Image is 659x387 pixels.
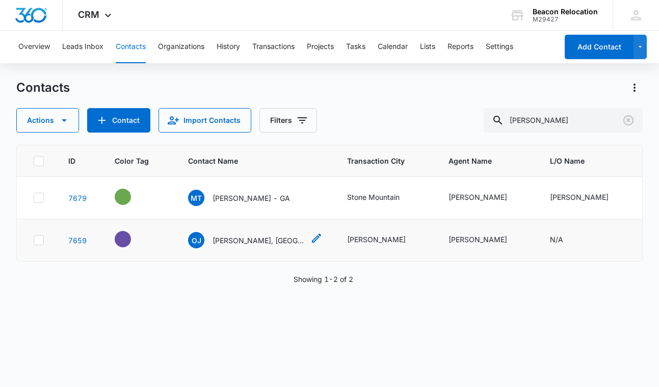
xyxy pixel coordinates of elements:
button: Transactions [252,31,295,63]
div: N/A [550,234,563,245]
button: Settings [486,31,513,63]
a: Navigate to contact details page for Michelle Thevenin - GA [68,194,87,202]
button: Overview [18,31,50,63]
button: Clear [620,112,637,128]
button: Calendar [378,31,408,63]
button: Contacts [116,31,146,63]
span: L/O Name [550,156,627,166]
div: Transaction City - Stone Mountain - Select to Edit Field [347,192,418,204]
div: [PERSON_NAME] [347,234,406,245]
button: Lists [420,31,435,63]
span: Agent Name [449,156,525,166]
div: L/O Name - Jackie Runk - Select to Edit Field [550,192,627,204]
div: - - Select to Edit Field [115,189,149,205]
button: Reports [447,31,473,63]
button: Filters [259,108,317,133]
div: [PERSON_NAME] [449,234,507,245]
a: Navigate to contact details page for Olivia Jenkins - McDonough, GA [68,236,87,245]
span: OJ [188,232,204,248]
span: MT [188,190,204,206]
button: History [217,31,240,63]
p: [PERSON_NAME], [GEOGRAPHIC_DATA] [213,235,304,246]
div: [PERSON_NAME] [550,192,609,202]
span: ID [68,156,75,166]
button: Leads Inbox [62,31,103,63]
div: L/O Name - N/A - Select to Edit Field [550,234,582,246]
span: Transaction City [347,156,424,166]
div: Transaction City - McDonough - Select to Edit Field [347,234,424,246]
div: account name [533,8,598,16]
button: Add Contact [87,108,150,133]
button: Organizations [158,31,204,63]
p: [PERSON_NAME] - GA [213,193,290,203]
span: CRM [78,9,99,20]
button: Tasks [346,31,365,63]
span: Color Tag [115,156,149,166]
button: Import Contacts [159,108,251,133]
div: - - Select to Edit Field [115,231,149,247]
div: [PERSON_NAME] [449,192,507,202]
button: Actions [626,80,643,96]
button: Projects [307,31,334,63]
button: Add Contact [565,35,634,59]
div: Stone Mountain [347,192,400,202]
div: Agent Name - Olivia Jenkins - Select to Edit Field [449,192,525,204]
p: Showing 1-2 of 2 [294,274,353,285]
button: Actions [16,108,79,133]
div: Contact Name - Michelle Thevenin - GA - Select to Edit Field [188,190,308,206]
span: Contact Name [188,156,308,166]
div: account id [533,16,598,23]
div: Agent Name - Olivia Jenkins - Select to Edit Field [449,234,525,246]
div: Contact Name - Olivia Jenkins - McDonough, GA - Select to Edit Field [188,232,323,248]
h1: Contacts [16,80,70,95]
input: Search Contacts [484,108,643,133]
